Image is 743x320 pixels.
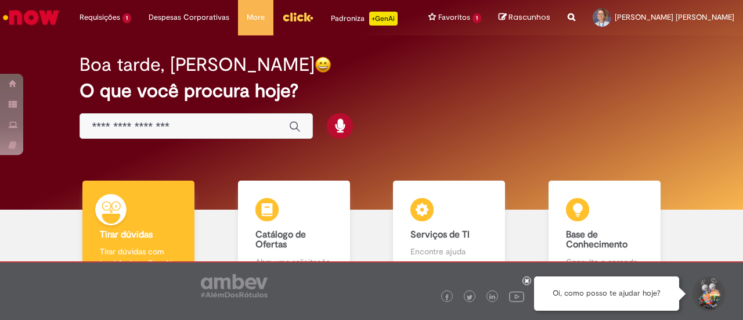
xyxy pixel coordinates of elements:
[80,12,120,23] span: Requisições
[566,229,627,251] b: Base de Conhecimento
[369,12,398,26] p: +GenAi
[534,276,679,311] div: Oi, como posso te ajudar hoje?
[444,294,450,300] img: logo_footer_facebook.png
[100,246,177,269] p: Tirar dúvidas com Lupi Assist e Gen Ai
[255,229,306,251] b: Catálogo de Ofertas
[410,229,470,240] b: Serviços de TI
[282,8,313,26] img: click_logo_yellow_360x200.png
[499,12,550,23] a: Rascunhos
[508,12,550,23] span: Rascunhos
[467,294,473,300] img: logo_footer_twitter.png
[217,181,372,281] a: Catálogo de Ofertas Abra uma solicitação
[527,181,683,281] a: Base de Conhecimento Consulte e aprenda
[691,276,726,311] button: Iniciar Conversa de Suporte
[473,13,481,23] span: 1
[1,6,61,29] img: ServiceNow
[122,13,131,23] span: 1
[315,56,331,73] img: happy-face.png
[80,55,315,75] h2: Boa tarde, [PERSON_NAME]
[566,256,643,268] p: Consulte e aprenda
[615,12,734,22] span: [PERSON_NAME] [PERSON_NAME]
[438,12,470,23] span: Favoritos
[255,256,333,268] p: Abra uma solicitação
[149,12,229,23] span: Despesas Corporativas
[80,81,663,101] h2: O que você procura hoje?
[331,12,398,26] div: Padroniza
[489,294,495,301] img: logo_footer_linkedin.png
[201,274,268,297] img: logo_footer_ambev_rotulo_gray.png
[371,181,527,281] a: Serviços de TI Encontre ajuda
[61,181,217,281] a: Tirar dúvidas Tirar dúvidas com Lupi Assist e Gen Ai
[509,289,524,304] img: logo_footer_youtube.png
[247,12,265,23] span: More
[410,246,488,257] p: Encontre ajuda
[100,229,153,240] b: Tirar dúvidas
